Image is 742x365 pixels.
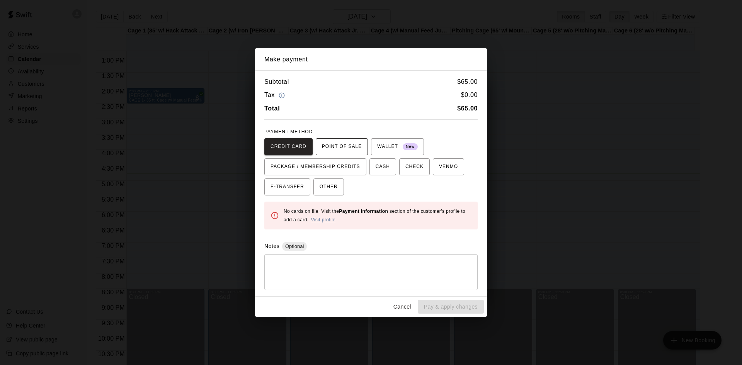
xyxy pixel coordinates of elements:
[461,90,478,100] h6: $ 0.00
[371,138,424,155] button: WALLET New
[284,209,465,222] span: No cards on file. Visit the section of the customer's profile to add a card.
[320,181,338,193] span: OTHER
[403,142,418,152] span: New
[271,141,306,153] span: CREDIT CARD
[316,138,368,155] button: POINT OF SALE
[433,158,464,175] button: VENMO
[282,243,307,249] span: Optional
[376,161,390,173] span: CASH
[271,181,304,193] span: E-TRANSFER
[313,178,344,195] button: OTHER
[457,105,478,112] b: $ 65.00
[311,217,335,222] a: Visit profile
[264,243,279,249] label: Notes
[255,48,487,71] h2: Make payment
[264,105,280,112] b: Total
[264,158,366,175] button: PACKAGE / MEMBERSHIP CREDITS
[405,161,424,173] span: CHECK
[439,161,458,173] span: VENMO
[271,161,360,173] span: PACKAGE / MEMBERSHIP CREDITS
[264,77,289,87] h6: Subtotal
[369,158,396,175] button: CASH
[377,141,418,153] span: WALLET
[339,209,388,214] b: Payment Information
[399,158,430,175] button: CHECK
[264,178,310,195] button: E-TRANSFER
[390,300,415,314] button: Cancel
[264,90,287,100] h6: Tax
[264,129,313,134] span: PAYMENT METHOD
[264,138,313,155] button: CREDIT CARD
[457,77,478,87] h6: $ 65.00
[322,141,362,153] span: POINT OF SALE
